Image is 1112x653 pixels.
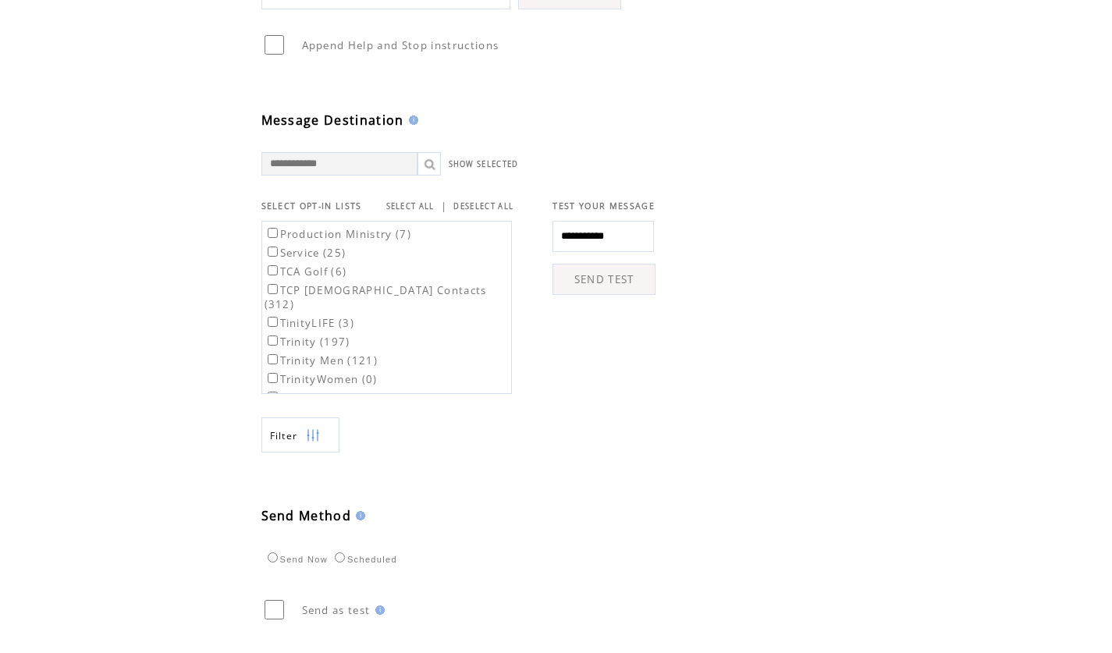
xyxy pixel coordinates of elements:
[265,227,412,241] label: Production Ministry (7)
[268,392,278,402] input: YACity (49)
[261,507,352,524] span: Send Method
[270,429,298,442] span: Show filters
[261,201,362,211] span: SELECT OPT-IN LISTS
[265,283,487,311] label: TCP [DEMOGRAPHIC_DATA] Contacts (312)
[306,418,320,453] img: filters.png
[404,115,418,125] img: help.gif
[265,264,347,279] label: TCA Golf (6)
[268,354,278,364] input: Trinity Men (121)
[302,38,499,52] span: Append Help and Stop instructions
[302,603,371,617] span: Send as test
[268,265,278,275] input: TCA Golf (6)
[552,201,655,211] span: TEST YOUR MESSAGE
[268,317,278,327] input: TinityLIFE (3)
[261,417,339,452] a: Filter
[265,353,378,367] label: Trinity Men (121)
[351,511,365,520] img: help.gif
[268,335,278,346] input: Trinity (197)
[265,246,346,260] label: Service (25)
[268,373,278,383] input: TrinityWomen (0)
[268,247,278,257] input: Service (25)
[265,335,350,349] label: Trinity (197)
[441,199,447,213] span: |
[386,201,435,211] a: SELECT ALL
[265,316,355,330] label: TinityLIFE (3)
[261,112,404,129] span: Message Destination
[268,552,278,563] input: Send Now
[453,201,513,211] a: DESELECT ALL
[268,284,278,294] input: TCP [DEMOGRAPHIC_DATA] Contacts (312)
[268,228,278,238] input: Production Ministry (7)
[552,264,655,295] a: SEND TEST
[335,552,345,563] input: Scheduled
[371,605,385,615] img: help.gif
[265,391,343,405] label: YACity (49)
[331,555,397,564] label: Scheduled
[264,555,328,564] label: Send Now
[265,372,378,386] label: TrinityWomen (0)
[449,159,519,169] a: SHOW SELECTED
